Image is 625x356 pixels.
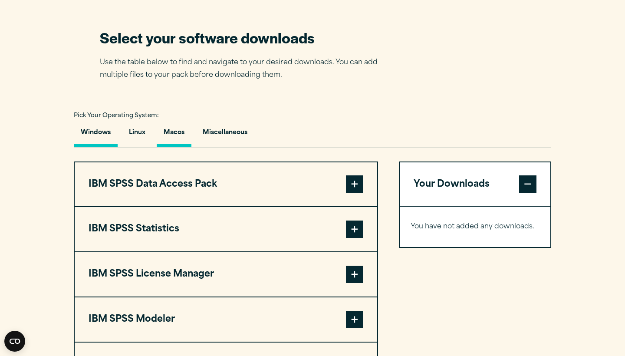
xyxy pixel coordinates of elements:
[411,221,539,233] p: You have not added any downloads.
[100,56,391,82] p: Use the table below to find and navigate to your desired downloads. You can add multiple files to...
[74,113,159,119] span: Pick Your Operating System:
[400,206,550,247] div: Your Downloads
[122,122,152,147] button: Linux
[75,162,377,207] button: IBM SPSS Data Access Pack
[400,162,550,207] button: Your Downloads
[100,28,391,47] h2: Select your software downloads
[196,122,254,147] button: Miscellaneous
[157,122,191,147] button: Macos
[75,297,377,342] button: IBM SPSS Modeler
[4,331,25,352] button: Open CMP widget
[74,122,118,147] button: Windows
[75,252,377,297] button: IBM SPSS License Manager
[75,207,377,251] button: IBM SPSS Statistics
